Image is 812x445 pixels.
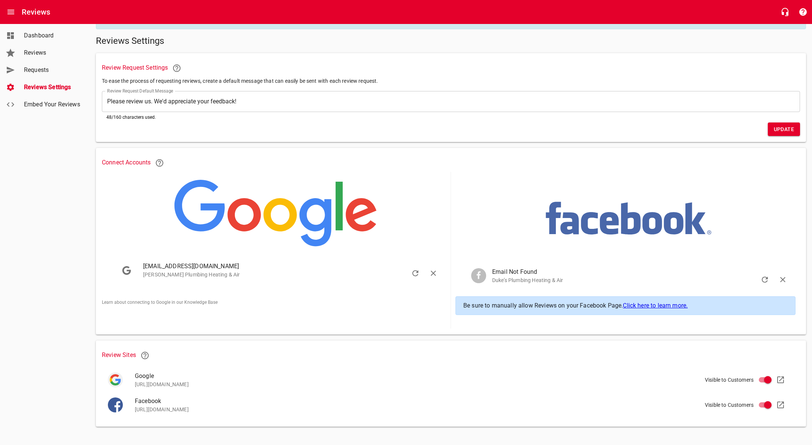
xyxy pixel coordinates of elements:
[168,59,186,77] a: Learn more about requesting reviews
[463,301,788,310] p: Be sure to manually allow Reviews on your Facebook Page.
[492,267,775,276] span: Email Not Found
[135,397,782,406] span: Facebook
[22,6,50,18] h6: Reviews
[705,401,754,409] span: Visible to Customers
[102,77,800,85] p: To ease the process of requesting reviews, create a default message that can easily be sent with ...
[623,302,688,309] a: Click here to learn more.
[102,346,800,364] h6: Review Sites
[24,48,81,57] span: Reviews
[492,276,775,284] p: Duke’s Plumbing Heating & Air
[151,154,169,172] a: Learn more about connecting Google and Facebook to Reviews
[424,264,442,282] button: Sign Out
[24,100,81,109] span: Embed Your Reviews
[108,397,123,412] div: Facebook
[24,66,81,75] span: Requests
[106,115,156,120] span: 48 /160 characters used.
[776,3,794,21] button: Live Chat
[102,59,800,77] h6: Review Request Settings
[406,264,424,282] button: Refresh
[2,3,20,21] button: Open drawer
[135,406,782,414] p: [URL][DOMAIN_NAME]
[705,376,754,384] span: Visible to Customers
[108,372,123,387] img: google-dark.png
[143,271,426,279] p: [PERSON_NAME] Plumbing Heating & Air
[774,125,794,134] span: Update
[756,271,774,289] button: Refresh
[794,3,812,21] button: Support Portal
[135,372,782,381] span: Google
[108,372,123,387] div: Google
[24,31,81,40] span: Dashboard
[768,122,800,136] button: Update
[143,262,426,271] span: [EMAIL_ADDRESS][DOMAIN_NAME]
[96,35,806,47] h5: Reviews Settings
[24,83,81,92] span: Reviews Settings
[108,397,123,412] img: facebook-dark.png
[136,346,154,364] a: Customers will leave you reviews on these sites. Learn more.
[135,381,782,388] p: [URL][DOMAIN_NAME]
[102,154,800,172] h6: Connect Accounts
[774,271,792,289] button: Sign Out
[107,98,795,105] textarea: Please review us. We'd appreciate your feedback!
[102,300,218,305] a: Learn about connecting to Google in our Knowledge Base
